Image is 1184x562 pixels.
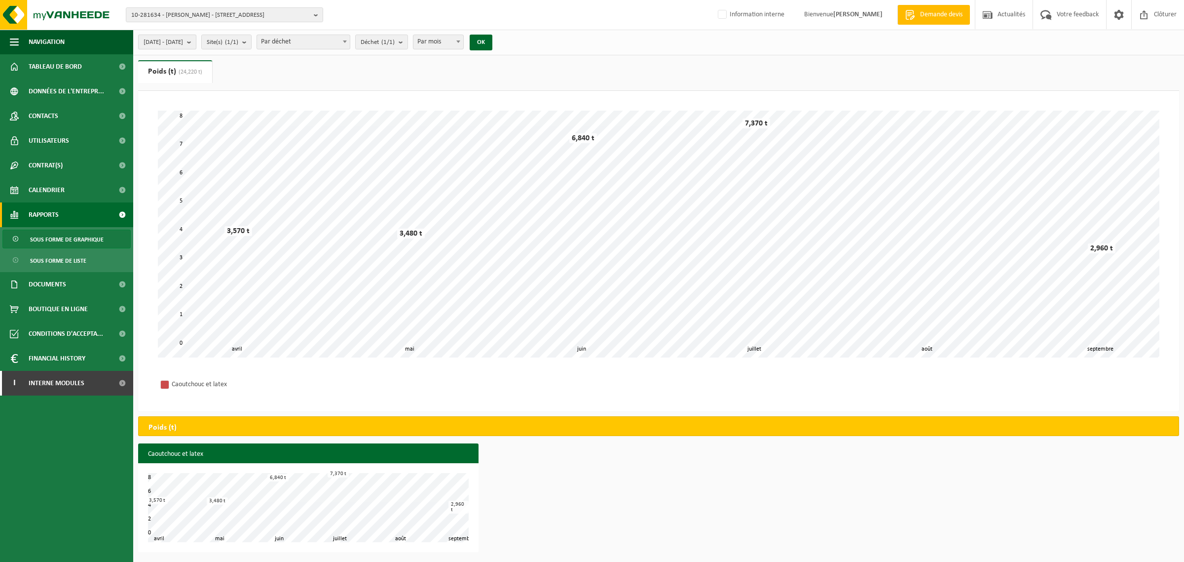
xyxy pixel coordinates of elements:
[139,417,186,439] h2: Poids (t)
[10,371,19,396] span: I
[29,297,88,321] span: Boutique en ligne
[207,35,238,50] span: Site(s)
[29,272,66,297] span: Documents
[138,443,479,465] h3: Caoutchouc et latex
[267,474,289,482] div: 6,840 t
[29,321,103,346] span: Conditions d'accepta...
[207,497,228,505] div: 3,480 t
[328,470,349,478] div: 7,370 t
[355,35,408,49] button: Déchet(1/1)
[361,35,395,50] span: Déchet
[742,119,770,128] div: 7,370 t
[29,54,82,79] span: Tableau de bord
[30,251,86,270] span: Sous forme de liste
[413,35,464,49] span: Par mois
[381,39,395,45] count: (1/1)
[138,60,212,83] a: Poids (t)
[413,35,463,49] span: Par mois
[29,104,58,128] span: Contacts
[29,371,84,396] span: Interne modules
[29,202,59,227] span: Rapports
[147,497,168,504] div: 3,570 t
[201,35,252,49] button: Site(s)(1/1)
[225,39,238,45] count: (1/1)
[2,251,131,270] a: Sous forme de liste
[29,30,65,54] span: Navigation
[224,226,252,236] div: 3,570 t
[833,11,883,18] strong: [PERSON_NAME]
[126,7,323,22] button: 10-281634 - [PERSON_NAME] - [STREET_ADDRESS]
[2,230,131,248] a: Sous forme de graphique
[569,133,597,143] div: 6,840 t
[448,501,469,514] div: 2,960 t
[397,229,425,239] div: 3,480 t
[29,153,63,178] span: Contrat(s)
[172,378,300,391] div: Caoutchouc et latex
[29,178,65,202] span: Calendrier
[716,7,784,22] label: Information interne
[138,35,196,49] button: [DATE] - [DATE]
[897,5,970,25] a: Demande devis
[131,8,310,23] span: 10-281634 - [PERSON_NAME] - [STREET_ADDRESS]
[176,69,202,75] span: (24,220 t)
[29,346,85,371] span: Financial History
[918,10,965,20] span: Demande devis
[29,128,69,153] span: Utilisateurs
[144,35,183,50] span: [DATE] - [DATE]
[470,35,492,50] button: OK
[30,230,104,249] span: Sous forme de graphique
[257,35,350,49] span: Par déchet
[1088,243,1115,253] div: 2,960 t
[29,79,104,104] span: Données de l'entrepr...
